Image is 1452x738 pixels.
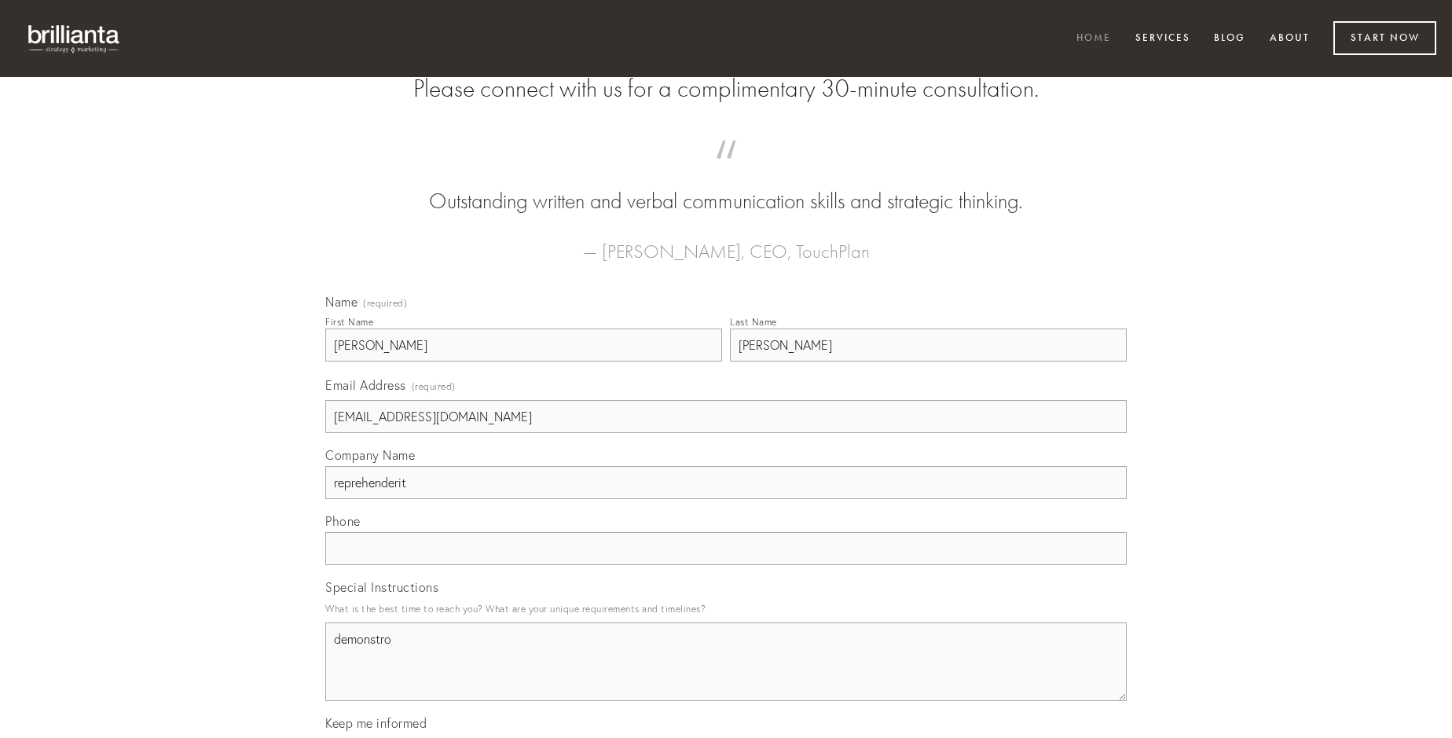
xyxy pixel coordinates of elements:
[325,622,1127,701] textarea: demonstro
[1204,26,1256,52] a: Blog
[325,294,357,310] span: Name
[325,316,373,328] div: First Name
[1333,21,1436,55] a: Start Now
[350,156,1102,186] span: “
[363,299,407,308] span: (required)
[730,316,777,328] div: Last Name
[350,156,1102,217] blockquote: Outstanding written and verbal communication skills and strategic thinking.
[1066,26,1121,52] a: Home
[1125,26,1201,52] a: Services
[325,447,415,463] span: Company Name
[412,376,456,397] span: (required)
[325,715,427,731] span: Keep me informed
[325,377,406,393] span: Email Address
[16,16,134,61] img: brillianta - research, strategy, marketing
[325,74,1127,104] h2: Please connect with us for a complimentary 30-minute consultation.
[350,217,1102,267] figcaption: — [PERSON_NAME], CEO, TouchPlan
[1259,26,1320,52] a: About
[325,598,1127,619] p: What is the best time to reach you? What are your unique requirements and timelines?
[325,579,438,595] span: Special Instructions
[325,513,361,529] span: Phone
